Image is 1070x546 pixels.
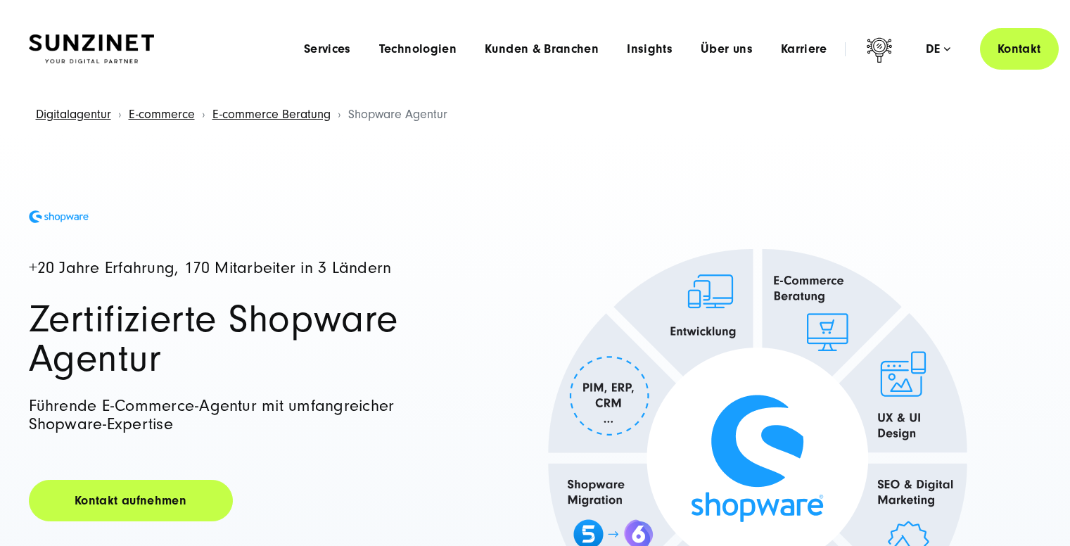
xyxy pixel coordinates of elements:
a: Technologien [379,42,457,56]
h4: +20 Jahre Erfahrung, 170 Mitarbeiter in 3 Ländern [29,260,473,277]
a: Kontakt aufnehmen [29,480,233,521]
a: Services [304,42,351,56]
a: Karriere [781,42,827,56]
a: Kunden & Branchen [485,42,599,56]
a: Insights [627,42,673,56]
a: Digitalagentur [36,107,111,122]
div: de [926,42,950,56]
img: SUNZINET Full Service Digital Agentur [29,34,154,64]
h2: Führende E-Commerce-Agentur mit umfangreicher Shopware-Expertise [29,397,473,434]
a: Über uns [701,42,753,56]
img: Shopware Agentur Logo blau [29,210,89,224]
a: E-commerce Beratung [212,107,331,122]
a: E-commerce [129,107,195,122]
h1: Zertifizierte Shopware Agentur [29,300,473,379]
span: Shopware Agentur [348,107,447,122]
a: Kontakt [980,28,1059,70]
